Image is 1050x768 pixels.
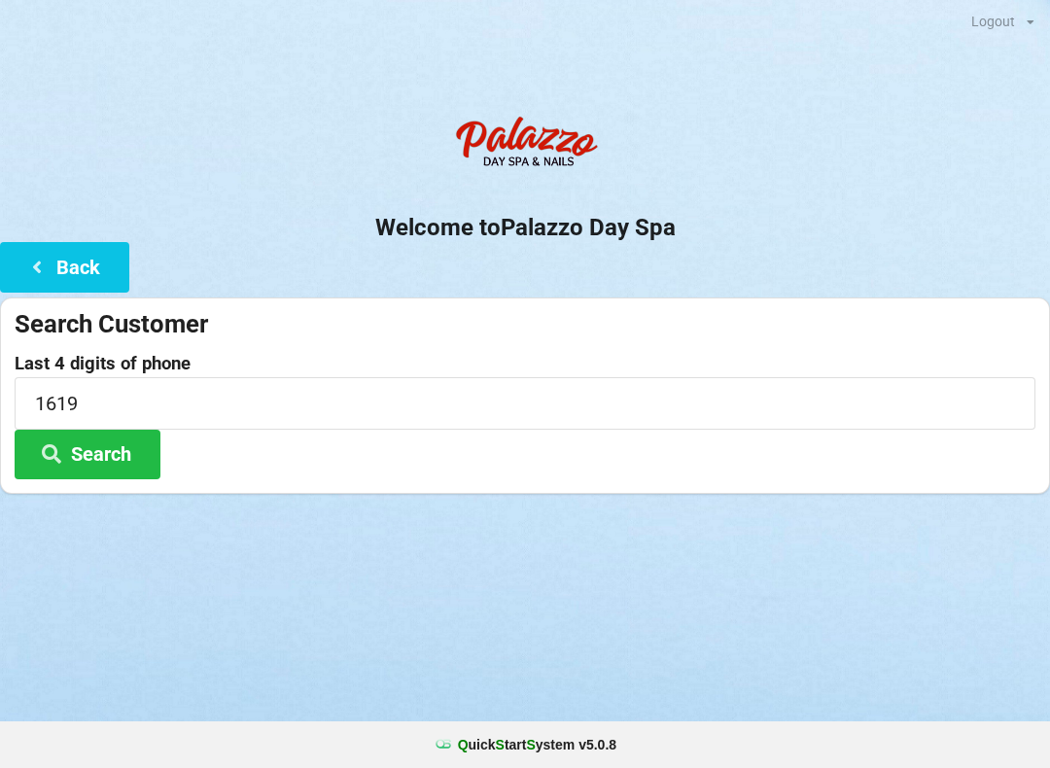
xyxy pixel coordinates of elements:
span: S [526,737,535,752]
div: Search Customer [15,308,1035,340]
img: PalazzoDaySpaNails-Logo.png [447,106,603,184]
span: S [496,737,505,752]
div: Logout [971,15,1015,28]
input: 0000 [15,377,1035,429]
span: Q [458,737,469,752]
img: favicon.ico [434,735,453,754]
button: Search [15,430,160,479]
label: Last 4 digits of phone [15,354,1035,373]
b: uick tart ystem v 5.0.8 [458,735,616,754]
